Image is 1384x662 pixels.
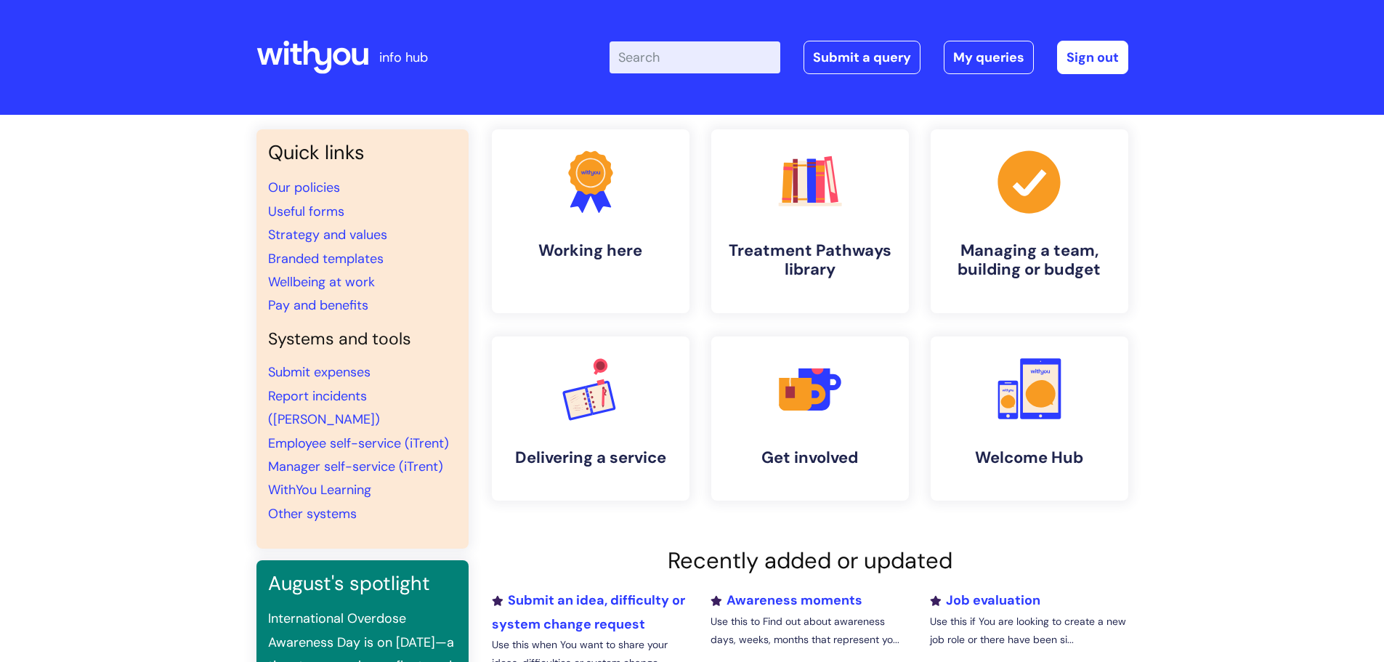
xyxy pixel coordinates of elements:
[503,241,678,260] h4: Working here
[931,129,1128,313] a: Managing a team, building or budget
[492,129,689,313] a: Working here
[711,613,908,649] p: Use this to Find out about awareness days, weeks, months that represent yo...
[268,226,387,243] a: Strategy and values
[610,41,1128,74] div: | -
[379,46,428,69] p: info hub
[942,448,1117,467] h4: Welcome Hub
[931,336,1128,501] a: Welcome Hub
[268,273,375,291] a: Wellbeing at work
[492,547,1128,574] h2: Recently added or updated
[723,241,897,280] h4: Treatment Pathways library
[492,336,689,501] a: Delivering a service
[942,241,1117,280] h4: Managing a team, building or budget
[268,435,449,452] a: Employee self-service (iTrent)
[268,505,357,522] a: Other systems
[1057,41,1128,74] a: Sign out
[711,129,909,313] a: Treatment Pathways library
[268,481,371,498] a: WithYou Learning
[268,387,380,428] a: Report incidents ([PERSON_NAME])
[268,363,371,381] a: Submit expenses
[503,448,678,467] h4: Delivering a service
[711,336,909,501] a: Get involved
[804,41,920,74] a: Submit a query
[610,41,780,73] input: Search
[711,592,862,609] a: Awareness moments
[492,592,685,632] a: Submit an idea, difficulty or system change request
[268,179,340,196] a: Our policies
[268,458,443,475] a: Manager self-service (iTrent)
[268,250,384,267] a: Branded templates
[268,296,368,314] a: Pay and benefits
[268,572,457,595] h3: August's spotlight
[268,329,457,350] h4: Systems and tools
[268,141,457,164] h3: Quick links
[723,448,897,467] h4: Get involved
[268,203,344,220] a: Useful forms
[930,592,1040,609] a: Job evaluation
[930,613,1128,649] p: Use this if You are looking to create a new job role or there have been si...
[944,41,1034,74] a: My queries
